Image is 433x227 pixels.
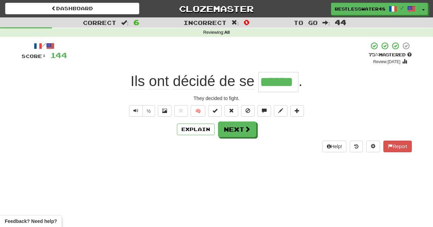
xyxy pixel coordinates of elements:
span: : [121,20,129,26]
span: : [231,20,239,26]
strong: All [224,30,230,35]
span: To go [294,19,318,26]
div: They decided to fight. [22,95,412,102]
button: Report [383,141,411,152]
div: Mastered [369,52,412,58]
button: Explain [177,124,215,135]
span: Incorrect [183,19,227,26]
button: Play sentence audio (ctl+space) [129,105,143,117]
span: ont [149,73,169,89]
button: Add to collection (alt+a) [290,105,304,117]
button: Discuss sentence (alt+u) [257,105,271,117]
button: Edit sentence (alt+d) [274,105,288,117]
span: 75 % [369,52,379,57]
span: Score: [22,53,46,59]
span: décidé [173,73,215,89]
span: 6 [133,18,139,26]
span: Correct [83,19,116,26]
div: / [22,42,67,50]
button: Favorite sentence (alt+f) [174,105,188,117]
button: Set this sentence to 100% Mastered (alt+m) [208,105,222,117]
span: . [298,73,303,89]
span: 144 [50,51,67,59]
a: RestlessWater4830 / [331,3,419,15]
button: Show image (alt+x) [158,105,171,117]
a: Dashboard [5,3,139,14]
span: de [219,73,235,89]
a: Clozemaster [150,3,284,15]
span: 0 [244,18,250,26]
button: 🧠 [191,105,205,117]
span: RestlessWater4830 [335,6,385,12]
span: 44 [335,18,346,26]
span: Open feedback widget [5,218,57,225]
button: Round history (alt+y) [350,141,363,152]
span: / [400,5,404,10]
button: Ignore sentence (alt+i) [241,105,255,117]
button: Reset to 0% Mastered (alt+r) [225,105,238,117]
button: ½ [142,105,155,117]
span: Ils [130,73,145,89]
button: Next [218,122,256,137]
span: se [239,73,254,89]
small: Review: [DATE] [373,59,400,64]
button: Help! [322,141,347,152]
span: : [322,20,330,26]
div: Text-to-speech controls [128,105,155,117]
